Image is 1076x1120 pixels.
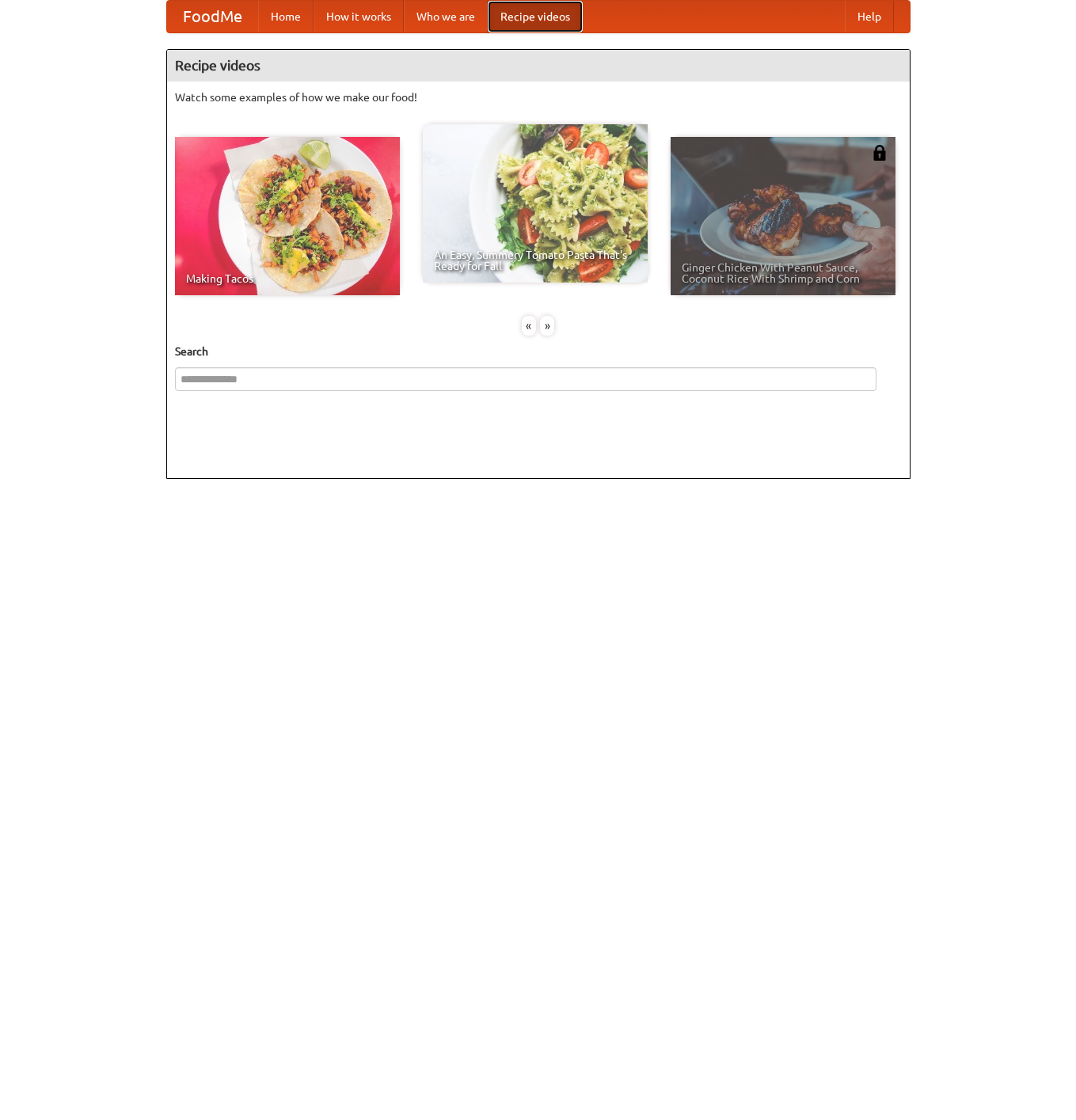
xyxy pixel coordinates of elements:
a: FoodMe [167,1,258,32]
a: An Easy, Summery Tomato Pasta That's Ready for Fall [423,124,648,283]
h5: Search [175,344,902,359]
span: An Easy, Summery Tomato Pasta That's Ready for Fall [434,249,637,271]
a: How it works [314,1,404,32]
a: Home [258,1,314,32]
a: Recipe videos [488,1,583,32]
a: Making Tacos [175,137,400,295]
a: Who we are [404,1,488,32]
span: Making Tacos [186,273,389,284]
p: Watch some examples of how we make our food! [175,89,902,105]
div: » [540,316,554,336]
h4: Recipe videos [167,50,910,82]
img: 483408.png [872,145,888,161]
a: Help [845,1,894,32]
div: « [522,316,536,336]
